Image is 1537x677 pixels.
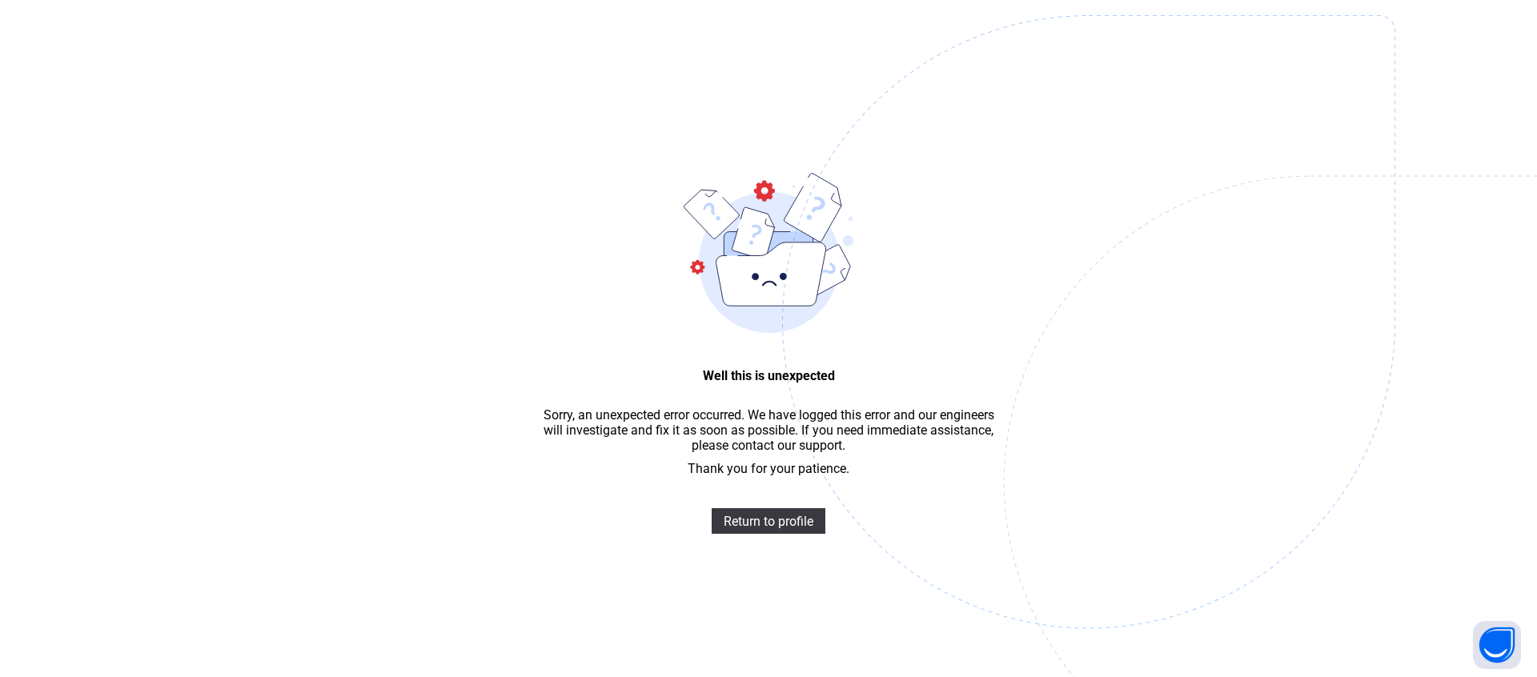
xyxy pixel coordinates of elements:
[688,461,849,476] span: Thank you for your patience.
[684,173,854,333] img: error-bound.9d27ae2af7d8ffd69f21ced9f822e0fd.svg
[724,514,813,529] span: Return to profile
[1473,621,1521,669] button: Open asap
[538,407,999,453] span: Sorry, an unexpected error occurred. We have logged this error and our engineers will investigate...
[538,368,999,383] span: Well this is unexpected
